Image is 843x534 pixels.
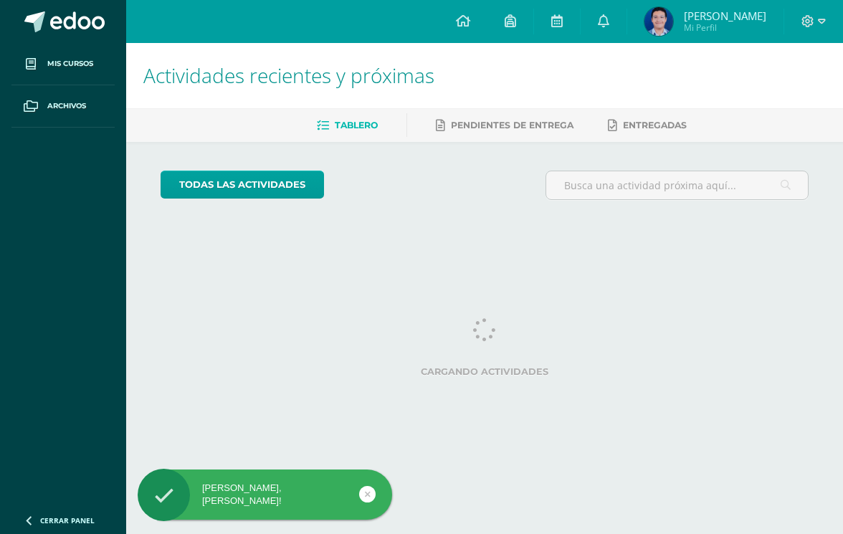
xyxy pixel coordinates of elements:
[436,114,573,137] a: Pendientes de entrega
[47,58,93,70] span: Mis cursos
[546,171,809,199] input: Busca una actividad próxima aquí...
[143,62,434,89] span: Actividades recientes y próximas
[11,43,115,85] a: Mis cursos
[161,171,324,199] a: todas las Actividades
[451,120,573,130] span: Pendientes de entrega
[335,120,378,130] span: Tablero
[138,482,392,507] div: [PERSON_NAME], [PERSON_NAME]!
[644,7,673,36] img: e19e236b26c8628caae8f065919779ad.png
[40,515,95,525] span: Cerrar panel
[161,366,809,377] label: Cargando actividades
[47,100,86,112] span: Archivos
[684,22,766,34] span: Mi Perfil
[317,114,378,137] a: Tablero
[684,9,766,23] span: [PERSON_NAME]
[623,120,687,130] span: Entregadas
[11,85,115,128] a: Archivos
[608,114,687,137] a: Entregadas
